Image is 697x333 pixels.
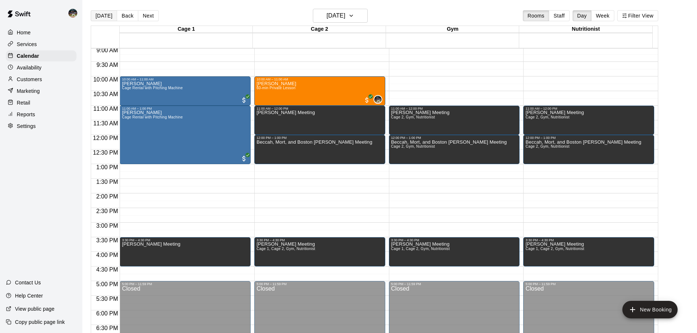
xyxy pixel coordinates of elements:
div: 11:00 AM – 1:00 PM [122,107,248,110]
p: Help Center [15,292,43,299]
div: 3:30 PM – 4:30 PM [391,238,518,242]
button: Back [117,10,138,21]
span: 3:00 PM [94,223,120,229]
div: Nutritionist [519,26,652,33]
span: 12:30 PM [91,150,120,156]
button: Rooms [523,10,549,21]
span: Cage 1, Cage 2, Gym, Nutritionist [256,247,315,251]
span: Cage 2, Gym, Nutritionist [525,115,569,119]
span: 9:30 AM [95,62,120,68]
div: Cage 2 [253,26,386,33]
span: 9:00 AM [95,47,120,53]
button: Week [591,10,614,21]
div: 12:00 PM – 1:00 PM: Beccah, Mort, and Boston Larsen Meeting [389,135,520,164]
span: 6:00 PM [94,310,120,317]
a: Home [6,27,76,38]
p: Contact Us [15,279,41,286]
span: Nolan Gilbert [376,95,382,104]
button: [DATE] [91,10,117,21]
button: Day [573,10,592,21]
span: 2:00 PM [94,193,120,200]
span: 10:00 AM [91,76,120,83]
div: 11:00 AM – 12:00 PM: Richardson Meeting [389,106,520,135]
div: Nolan Gilbert [67,6,82,20]
img: Nolan Gilbert [374,96,382,103]
div: Retail [6,97,76,108]
p: Customers [17,76,42,83]
div: 3:30 PM – 4:30 PM [122,238,248,242]
a: Marketing [6,86,76,97]
div: Gym [386,26,519,33]
button: add [622,301,678,318]
a: Availability [6,62,76,73]
p: Marketing [17,87,40,95]
div: 12:00 PM – 1:00 PM [391,136,518,140]
div: 3:30 PM – 4:30 PM [525,238,652,242]
img: Nolan Gilbert [68,9,77,18]
button: Filter View [617,10,658,21]
span: 1:30 PM [94,179,120,185]
p: Retail [17,99,30,106]
span: 2:30 PM [94,208,120,214]
button: Staff [549,10,570,21]
span: Cage 1, Cage 2, Gym, Nutritionist [391,247,450,251]
div: 5:00 PM – 11:59 PM [256,282,383,286]
span: Cage 2, Gym, Nutritionist [391,115,435,119]
span: Cage Rental with Pitching Machine [122,115,183,119]
span: Cage 1, Cage 2, Gym, Nutritionist [525,247,584,251]
div: 5:00 PM – 11:59 PM [525,282,652,286]
span: Cage 2, Gym, Nutritionist [391,144,435,148]
div: Nolan Gilbert [374,95,382,104]
a: Services [6,39,76,50]
span: All customers have paid [363,97,371,104]
a: Reports [6,109,76,120]
span: 3:30 PM [94,237,120,243]
p: Settings [17,122,36,130]
div: 10:00 AM – 11:00 AM: Andrew Pitsch [120,76,251,106]
div: 12:00 PM – 1:00 PM: Beccah, Mort, and Boston Larsen Meeting [254,135,385,164]
div: 5:00 PM – 11:59 PM [122,282,248,286]
div: 12:00 PM – 1:00 PM: Beccah, Mort, and Boston Larsen Meeting [523,135,654,164]
p: Reports [17,111,35,118]
h6: [DATE] [327,11,345,21]
span: Cage 2, Gym, Nutritionist [525,144,569,148]
div: 5:00 PM – 11:59 PM [391,282,518,286]
div: 11:00 AM – 12:00 PM [256,107,383,110]
span: 12:00 PM [91,135,120,141]
span: 1:00 PM [94,164,120,170]
div: 10:00 AM – 11:00 AM [256,77,383,81]
p: Home [17,29,31,36]
div: 11:00 AM – 12:00 PM: Richardson Meeting [254,106,385,135]
div: 11:00 AM – 12:00 PM [391,107,518,110]
div: 3:30 PM – 4:30 PM: Sutton Meeting [120,237,251,266]
p: Copy public page link [15,318,65,326]
div: 3:30 PM – 4:30 PM: Sutton Meeting [254,237,385,266]
a: Settings [6,121,76,132]
span: 5:00 PM [94,281,120,287]
div: 3:30 PM – 4:30 PM: Sutton Meeting [389,237,520,266]
div: 11:00 AM – 12:00 PM: Richardson Meeting [523,106,654,135]
span: 4:00 PM [94,252,120,258]
div: 3:30 PM – 4:30 PM [256,238,383,242]
div: 3:30 PM – 4:30 PM: Sutton Meeting [523,237,654,266]
div: 12:00 PM – 1:00 PM [525,136,652,140]
p: Calendar [17,52,39,60]
div: 11:00 AM – 12:00 PM [525,107,652,110]
span: 4:30 PM [94,266,120,273]
button: [DATE] [313,9,368,23]
span: 5:30 PM [94,296,120,302]
button: Next [138,10,158,21]
div: 10:00 AM – 11:00 AM: Ezra [254,76,385,106]
div: 12:00 PM – 1:00 PM [256,136,383,140]
a: Calendar [6,50,76,61]
span: 11:00 AM [91,106,120,112]
p: Services [17,41,37,48]
span: All customers have paid [240,155,248,162]
span: Cage Rental with Pitching Machine [122,86,183,90]
a: Customers [6,74,76,85]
